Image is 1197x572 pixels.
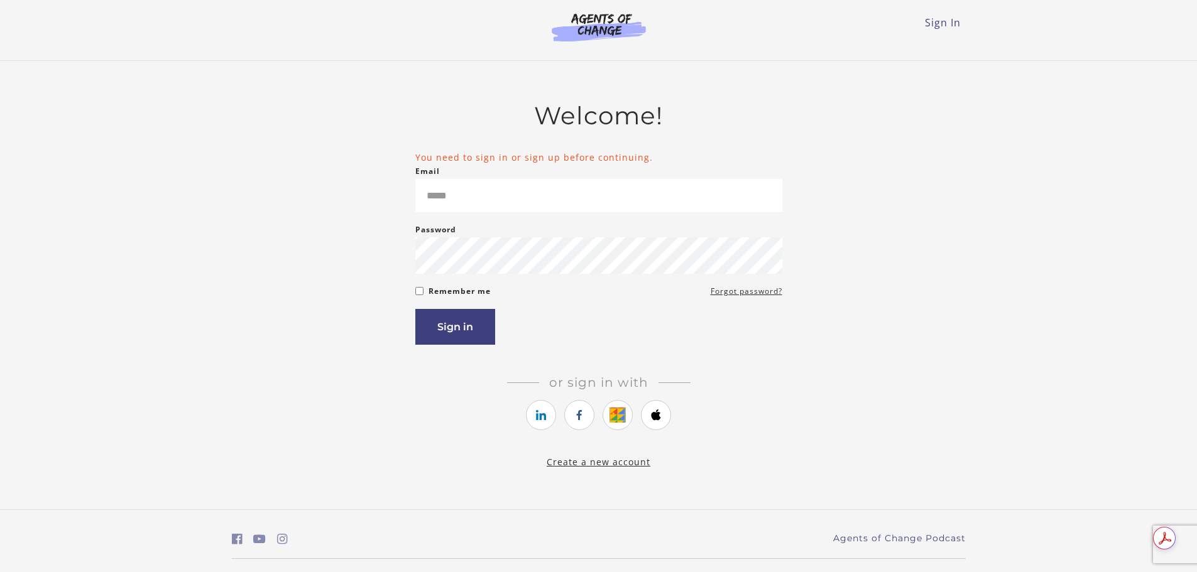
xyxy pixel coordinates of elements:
[277,530,288,548] a: https://www.instagram.com/agentsofchangeprep/ (Open in a new window)
[277,533,288,545] i: https://www.instagram.com/agentsofchangeprep/ (Open in a new window)
[547,456,650,468] a: Create a new account
[526,400,556,430] a: https://courses.thinkific.com/users/auth/linkedin?ss%5Breferral%5D=&ss%5Buser_return_to%5D=%2Fenr...
[603,400,633,430] a: https://courses.thinkific.com/users/auth/google?ss%5Breferral%5D=&ss%5Buser_return_to%5D=%2Fenrol...
[711,284,782,299] a: Forgot password?
[539,375,659,390] span: Or sign in with
[429,284,491,299] label: Remember me
[641,400,671,430] a: https://courses.thinkific.com/users/auth/apple?ss%5Breferral%5D=&ss%5Buser_return_to%5D=%2Fenroll...
[415,222,456,237] label: Password
[925,16,961,30] a: Sign In
[415,309,495,345] button: Sign in
[415,151,782,164] li: You need to sign in or sign up before continuing.
[564,400,594,430] a: https://courses.thinkific.com/users/auth/facebook?ss%5Breferral%5D=&ss%5Buser_return_to%5D=%2Fenr...
[415,101,782,131] h2: Welcome!
[232,533,243,545] i: https://www.facebook.com/groups/aswbtestprep (Open in a new window)
[232,530,243,548] a: https://www.facebook.com/groups/aswbtestprep (Open in a new window)
[415,164,440,179] label: Email
[253,530,266,548] a: https://www.youtube.com/c/AgentsofChangeTestPrepbyMeaganMitchell (Open in a new window)
[538,13,659,41] img: Agents of Change Logo
[253,533,266,545] i: https://www.youtube.com/c/AgentsofChangeTestPrepbyMeaganMitchell (Open in a new window)
[833,532,966,545] a: Agents of Change Podcast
